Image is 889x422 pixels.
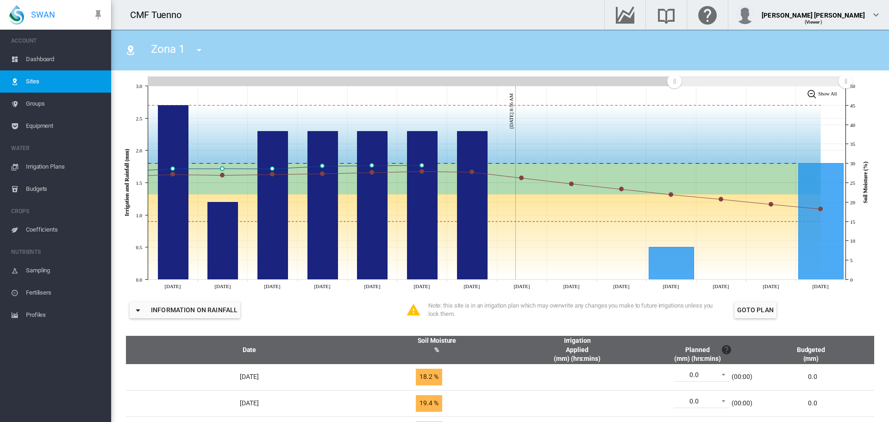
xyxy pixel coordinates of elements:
[130,8,190,21] div: CMF Tuenno
[9,5,24,25] img: SWAN-Landscape-Logo-Colour-drop.png
[689,397,699,405] div: 0.0
[850,258,853,263] tspan: 5
[655,9,677,20] md-icon: Search the knowledge base
[732,372,752,382] div: (00:00)
[125,44,136,56] md-icon: icon-map-marker-radius
[26,219,104,241] span: Coefficients
[614,9,636,20] md-icon: Go to the Data Hub
[407,132,438,280] g: Irrigation Sun 10 Aug, 2025 2.3
[646,336,758,364] div: Planned (mm) (hrs:mins)
[818,91,837,96] tspan: Show All
[220,167,224,170] circle: Soil Probe (Reading) Wed 06 Aug, 2025 28.622000000000003
[570,182,573,186] circle: Soil Moisture (Calc'd) Wed 13 Aug, 2025 24.7
[26,259,104,282] span: Sampling
[370,164,374,167] circle: Soil Probe (Reading) Sat 09 Aug, 2025 29.386000000000003
[136,148,143,153] tspan: 2.0
[308,132,338,280] g: Irrigation Fri 08 Aug, 2025 2.3
[26,93,104,115] span: Groups
[132,305,144,316] md-icon: icon-menu-down
[364,283,380,289] tspan: [DATE]
[126,336,365,364] th: Date
[126,390,365,416] td: [DATE]
[563,283,579,289] tspan: [DATE]
[736,6,754,24] img: profile.jpg
[194,44,205,56] md-icon: icon-menu-down
[416,395,442,412] span: 19.4 %
[220,173,224,177] circle: Soil Moisture (Calc'd) Wed 06 Aug, 2025 26.9
[26,48,104,70] span: Dashboard
[758,364,874,390] td: 0.0
[370,170,374,174] circle: Soil Moisture (Calc'd) Sat 09 Aug, 2025 27.6
[663,283,679,289] tspan: [DATE]
[674,77,845,86] rect: Zoom chart using cursor arrows
[649,247,694,280] g: Rainfall Fri 15 Aug, 2025 0.5
[758,336,874,364] th: Budgeted (mm)
[26,178,104,200] span: Budgets
[850,103,855,108] tspan: 45
[508,93,514,129] tspan: [DATE] 8:56 AM
[93,9,104,20] md-icon: icon-pin
[214,283,231,289] tspan: [DATE]
[850,141,855,147] tspan: 35
[763,283,779,289] tspan: [DATE]
[11,204,104,219] span: CROPS
[805,19,822,25] span: (Viewer)
[862,162,869,203] tspan: Soil Moisture (%)
[124,149,130,216] tspan: Irrigation and Rainfall (mm)
[314,283,330,289] tspan: [DATE]
[732,399,752,408] div: (00:00)
[470,170,474,174] circle: Soil Moisture (Calc'd) Mon 11 Aug, 2025 27.7
[136,277,143,283] tspan: 0.0
[666,73,682,89] g: Zoom chart using cursor arrows
[136,180,143,186] tspan: 1.5
[769,202,773,206] circle: Soil Moisture (Calc'd) Sun 17 Aug, 2025 19.4
[26,115,104,137] span: Equipment
[130,302,240,318] button: icon-menu-downInformation on Rainfall
[320,164,324,168] circle: Soil Probe (Reading) Fri 08 Aug, 2025 29.260000000000005
[26,282,104,304] span: Fertilisers
[357,132,388,280] g: Irrigation Sat 09 Aug, 2025 2.3
[164,283,181,289] tspan: [DATE]
[365,336,508,364] th: Soil Moisture %
[734,302,776,318] button: Goto Plan
[620,187,623,191] circle: Soil Moisture (Calc'd) Thu 14 Aug, 2025 23.3
[264,283,280,289] tspan: [DATE]
[428,302,723,318] div: Note: this site is in an irrigation plan which may overwrite any changes you make to future irrig...
[126,364,365,390] td: [DATE]
[136,83,143,89] tspan: 3.0
[838,73,854,89] g: Zoom chart using cursor arrows
[270,172,274,176] circle: Soil Moisture (Calc'd) Thu 07 Aug, 2025 27.1
[136,213,143,218] tspan: 1.0
[158,106,188,280] g: Irrigation Tue 05 Aug, 2025 2.7
[121,41,140,59] button: Click to go to list of Sites
[850,122,855,128] tspan: 40
[799,164,844,280] g: Rainfall Mon 18 Aug, 2025 1.8
[420,170,424,173] circle: Soil Moisture (Calc'd) Sun 10 Aug, 2025 27.9
[258,132,288,280] g: Irrigation Thu 07 Aug, 2025 2.3
[850,277,853,283] tspan: 0
[513,283,530,289] tspan: [DATE]
[11,33,104,48] span: ACCOUNT
[520,176,523,180] circle: Soil Moisture (Calc'd) Tue 12 Aug, 2025 26.2
[812,283,828,289] tspan: [DATE]
[669,193,673,196] circle: Soil Moisture (Calc'd) Fri 15 Aug, 2025 21.9
[31,9,55,20] span: SWAN
[457,132,488,280] g: Irrigation Mon 11 Aug, 2025 2.3
[613,283,629,289] tspan: [DATE]
[508,336,646,364] th: Irrigation Applied (mm) (hrs:mins)
[171,172,175,176] circle: Soil Moisture (Calc'd) Tue 05 Aug, 2025 27.1
[850,238,855,244] tspan: 10
[850,200,855,205] tspan: 20
[850,180,855,186] tspan: 25
[413,283,430,289] tspan: [DATE]
[762,7,865,16] div: [PERSON_NAME] [PERSON_NAME]
[819,207,822,211] circle: Soil Moisture (Calc'd) Mon 18 Aug, 2025 18.2
[713,283,729,289] tspan: [DATE]
[758,390,874,416] td: 0.0
[689,371,699,378] div: 0.0
[719,197,723,201] circle: Soil Moisture (Calc'd) Sat 16 Aug, 2025 20.7
[26,304,104,326] span: Profiles
[190,41,208,59] button: icon-menu-down
[151,43,184,56] span: Zona 1
[11,245,104,259] span: NUTRIENTS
